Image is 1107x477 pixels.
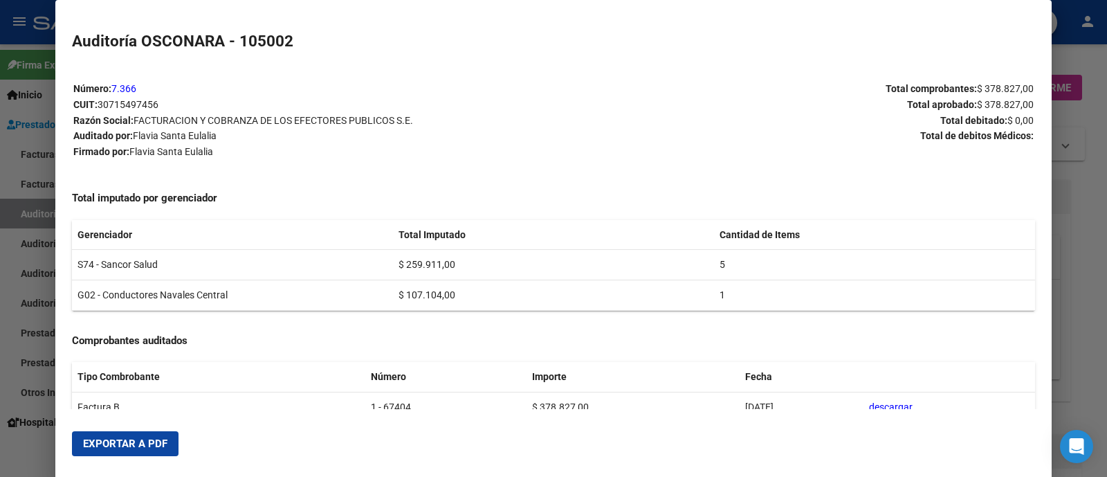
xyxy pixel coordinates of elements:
td: 1 - 67404 [365,393,527,423]
th: Número [365,362,527,392]
a: descargar [869,402,913,413]
td: S74 - Sancor Salud [72,250,393,280]
span: $ 0,00 [1007,115,1034,126]
td: 1 [714,280,1035,311]
td: G02 - Conductores Navales Central [72,280,393,311]
p: Número: [73,81,553,97]
a: 7.366 [111,83,136,94]
p: Auditado por: [73,128,553,144]
span: Exportar a PDF [83,438,167,450]
th: Gerenciador [72,220,393,250]
td: $ 378.827,00 [527,393,740,423]
p: Firmado por: [73,144,553,160]
p: Total debitado: [554,113,1034,129]
td: [DATE] [740,393,863,423]
span: Flavia Santa Eulalia [129,146,213,157]
th: Tipo Combrobante [72,362,365,392]
span: 30715497456 [98,99,158,110]
p: CUIT: [73,97,553,113]
th: Cantidad de Items [714,220,1035,250]
h4: Total imputado por gerenciador [72,190,1035,206]
span: Flavia Santa Eulalia [133,130,217,141]
th: Importe [527,362,740,392]
td: Factura B [72,393,365,423]
h2: Auditoría OSCONARA - 105002 [72,30,1035,53]
p: Total de debitos Médicos: [554,128,1034,144]
span: $ 378.827,00 [977,99,1034,110]
td: 5 [714,250,1035,280]
button: Exportar a PDF [72,431,179,456]
th: Fecha [740,362,863,392]
span: FACTURACION Y COBRANZA DE LOS EFECTORES PUBLICOS S.E. [134,115,413,126]
h4: Comprobantes auditados [72,333,1035,349]
p: Total aprobado: [554,97,1034,113]
p: Razón Social: [73,113,553,129]
span: $ 378.827,00 [977,83,1034,94]
p: Total comprobantes: [554,81,1034,97]
td: $ 107.104,00 [393,280,714,311]
td: $ 259.911,00 [393,250,714,280]
div: Open Intercom Messenger [1060,430,1093,463]
th: Total Imputado [393,220,714,250]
